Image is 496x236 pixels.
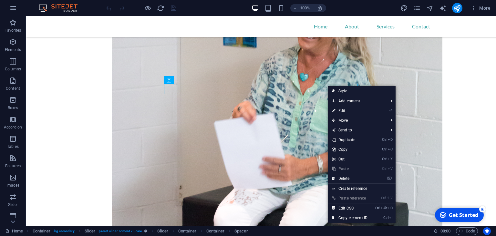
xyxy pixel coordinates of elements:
[389,108,392,113] i: ⏎
[440,227,450,235] span: 00 00
[53,227,74,235] span: . bg-secondary
[6,86,20,91] p: Content
[452,3,462,13] button: publish
[234,227,248,235] span: Click to select. Double-click to edit
[328,96,386,106] span: Add content
[328,106,371,116] a: ⏎Edit
[328,203,371,213] a: CtrlAltCEdit CSS
[456,227,478,235] button: Code
[426,4,434,12] button: navigator
[328,193,371,203] a: Ctrl⇧VPaste reference
[389,216,392,220] i: I
[388,147,392,151] i: C
[5,67,21,72] p: Columns
[5,28,21,33] p: Favorites
[390,196,392,200] i: V
[400,5,408,12] i: Design (Ctrl+Alt+Y)
[382,147,387,151] i: Ctrl
[85,227,96,235] span: Click to select. Double-click to edit
[388,138,392,142] i: D
[328,125,386,135] a: Send to
[382,167,387,171] i: Ctrl
[483,227,491,235] button: Usercentrics
[8,202,18,207] p: Slider
[4,3,52,17] div: Get Started 5 items remaining, 0% complete
[8,105,18,110] p: Boxes
[459,227,475,235] span: Code
[382,157,387,161] i: Ctrl
[468,3,493,13] button: More
[33,227,248,235] nav: breadcrumb
[328,164,371,174] a: CtrlVPaste
[48,1,54,7] div: 5
[383,216,388,220] i: Ctrl
[98,227,142,235] span: . preset-slider-content-v3-care
[328,86,396,96] a: Style
[426,5,434,12] i: Navigator
[6,183,20,188] p: Images
[328,154,371,164] a: CtrlXCut
[157,227,168,235] span: Click to select. Double-click to edit
[388,167,392,171] i: V
[382,138,387,142] i: Ctrl
[400,4,408,12] button: design
[388,157,392,161] i: X
[5,227,23,235] a: Click to cancel selection. Double-click to open Pages
[439,4,447,12] button: text_generator
[328,145,371,154] a: CtrlCCopy
[328,135,371,145] a: CtrlDDuplicate
[317,5,323,11] i: On resize automatically adjust zoom level to fit chosen device.
[5,163,21,169] p: Features
[328,174,371,183] a: ⌦Delete
[470,5,491,11] span: More
[157,4,164,12] button: reload
[206,227,224,235] span: Click to select. Double-click to edit
[37,4,86,12] img: Editor Logo
[300,4,310,12] h6: 100%
[5,47,21,52] p: Elements
[7,144,19,149] p: Tables
[445,229,446,233] span: :
[17,6,47,13] div: Get Started
[328,213,371,223] a: CtrlICopy element ID
[4,125,22,130] p: Accordion
[328,184,396,193] a: Create reference
[388,206,392,210] i: C
[157,5,164,12] i: Reload page
[328,116,386,125] span: Move
[178,227,196,235] span: Click to select. Double-click to edit
[381,206,387,210] i: Alt
[381,196,386,200] i: Ctrl
[413,4,421,12] button: pages
[33,227,51,235] span: Click to select. Double-click to edit
[290,4,313,12] button: 100%
[375,206,380,210] i: Ctrl
[387,196,390,200] i: ⇧
[144,229,147,233] i: This element is a customizable preset
[387,176,392,180] i: ⌦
